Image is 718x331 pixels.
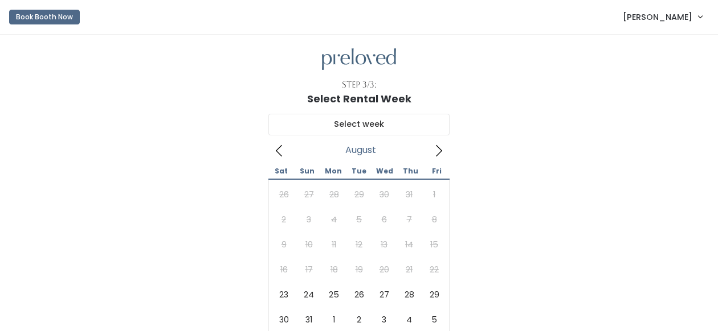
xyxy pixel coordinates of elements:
span: Sat [268,168,294,175]
button: Book Booth Now [9,10,80,24]
span: Wed [372,168,398,175]
a: Book Booth Now [9,5,80,30]
span: [PERSON_NAME] [623,11,692,23]
input: Select week [268,114,450,135]
span: August 28, 2025 [397,282,422,307]
span: Fri [424,168,450,175]
h1: Select Rental Week [307,93,411,105]
div: Step 3/3: [342,79,377,91]
span: August 29, 2025 [422,282,447,307]
img: preloved logo [322,48,396,71]
span: August 23, 2025 [271,282,296,307]
span: Sun [294,168,320,175]
span: Thu [398,168,423,175]
span: August 27, 2025 [372,282,397,307]
span: August 24, 2025 [296,282,321,307]
a: [PERSON_NAME] [611,5,713,29]
span: August 25, 2025 [321,282,346,307]
span: Mon [320,168,346,175]
span: August [345,148,376,152]
span: Tue [346,168,372,175]
span: August 26, 2025 [346,282,372,307]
